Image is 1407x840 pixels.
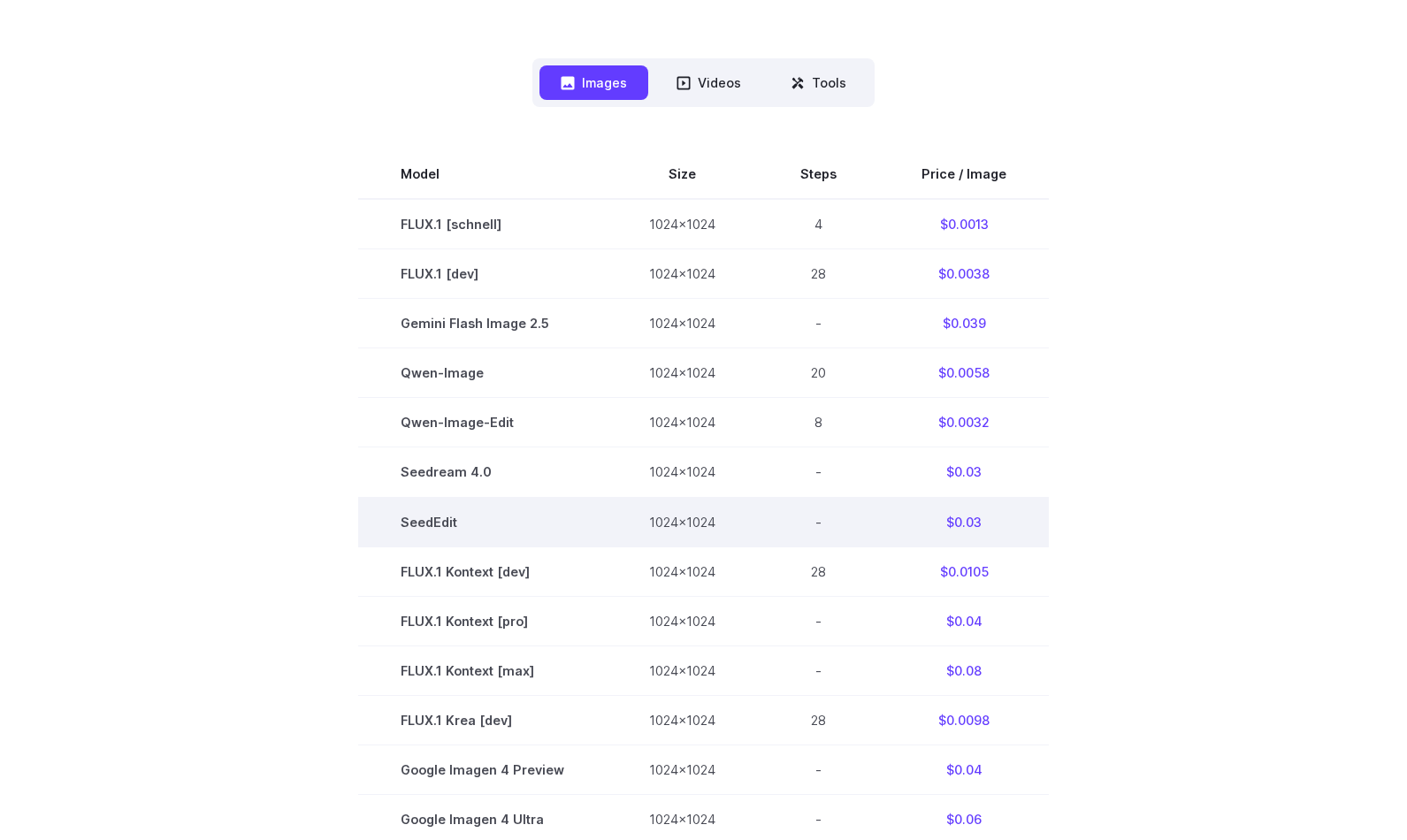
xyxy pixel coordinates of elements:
td: $0.039 [879,299,1049,348]
td: FLUX.1 Kontext [pro] [358,596,607,645]
td: 1024x1024 [607,745,758,794]
td: Google Imagen 4 Preview [358,745,607,794]
td: 1024x1024 [607,299,758,348]
td: 1024x1024 [607,546,758,596]
td: 1024x1024 [607,199,758,249]
td: 1024x1024 [607,497,758,546]
td: 4 [758,199,879,249]
td: - [758,497,879,546]
td: - [758,447,879,497]
td: 28 [758,249,879,299]
th: Price / Image [879,149,1049,199]
td: 1024x1024 [607,645,758,695]
td: 8 [758,398,879,447]
td: 28 [758,546,879,596]
td: $0.0013 [879,199,1049,249]
td: $0.0038 [879,249,1049,299]
td: $0.0098 [879,695,1049,745]
td: $0.0105 [879,546,1049,596]
td: FLUX.1 Krea [dev] [358,695,607,745]
td: - [758,745,879,794]
font: Videos [698,73,741,93]
td: Qwen-Image-Edit [358,398,607,447]
td: $0.0058 [879,348,1049,398]
font: Images [582,73,627,93]
th: Steps [758,149,879,199]
td: 1024x1024 [607,249,758,299]
td: - [758,645,879,695]
span: Gemini Flash Image 2.5 [401,313,564,333]
td: FLUX.1 Kontext [max] [358,645,607,695]
td: $0.03 [879,497,1049,546]
td: SeedEdit [358,497,607,546]
td: $0.03 [879,447,1049,497]
td: 28 [758,695,879,745]
td: $0.0032 [879,398,1049,447]
td: 1024x1024 [607,398,758,447]
td: - [758,596,879,645]
td: Qwen-Image [358,348,607,398]
td: $0.04 [879,745,1049,794]
td: $0.08 [879,645,1049,695]
td: $0.04 [879,596,1049,645]
td: FLUX.1 [dev] [358,249,607,299]
th: Size [607,149,758,199]
td: FLUX.1 [schnell] [358,199,607,249]
td: FLUX.1 Kontext [dev] [358,546,607,596]
font: Tools [812,73,846,93]
td: Seedream 4.0 [358,447,607,497]
td: 20 [758,348,879,398]
td: 1024x1024 [607,695,758,745]
td: 1024x1024 [607,348,758,398]
td: - [758,299,879,348]
th: Model [358,149,607,199]
td: 1024x1024 [607,596,758,645]
td: 1024x1024 [607,447,758,497]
